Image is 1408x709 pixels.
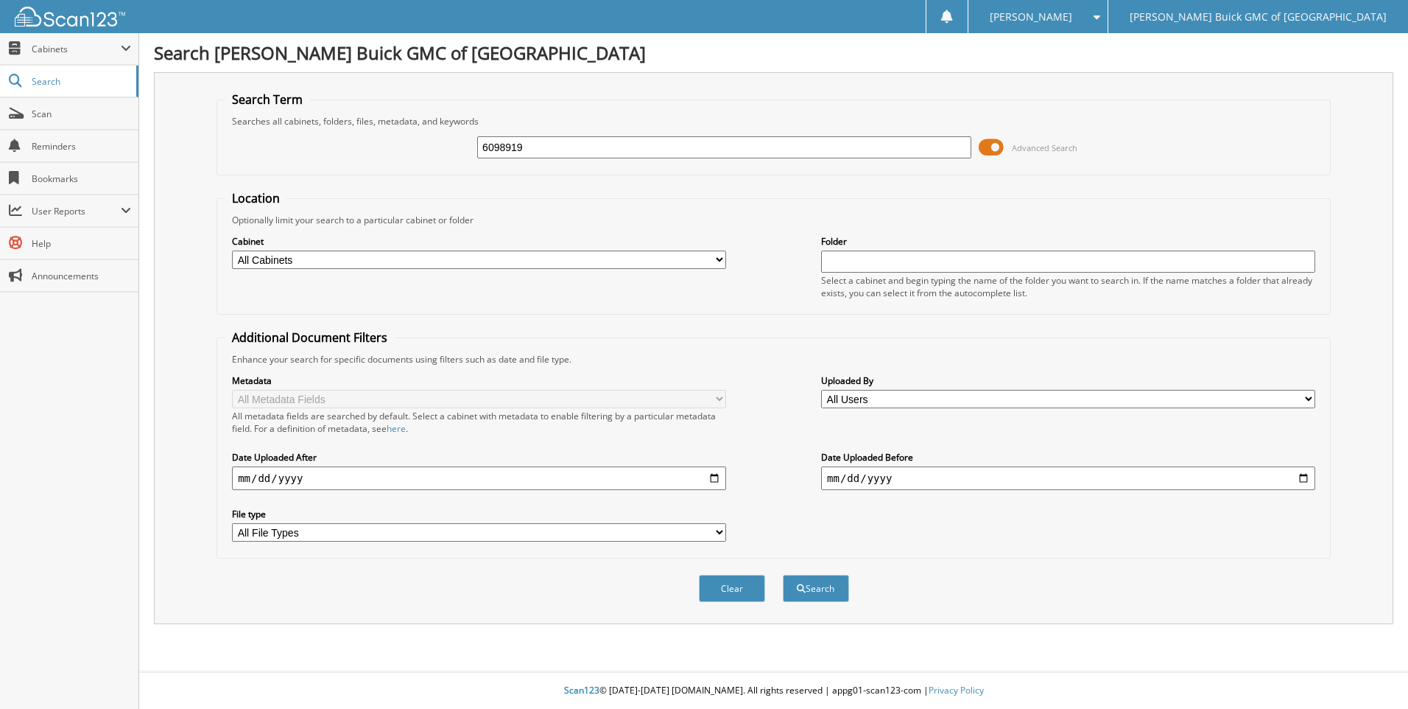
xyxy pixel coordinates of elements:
[32,43,121,55] span: Cabinets
[821,467,1315,490] input: end
[225,115,1323,128] div: Searches all cabinets, folders, files, metadata, and keywords
[225,353,1323,366] div: Enhance your search for specific documents using filters such as date and file type.
[232,410,726,435] div: All metadata fields are searched by default. Select a cabinet with metadata to enable filtering b...
[225,91,310,108] legend: Search Term
[139,673,1408,709] div: © [DATE]-[DATE] [DOMAIN_NAME]. All rights reserved | appg01-scan123-com |
[387,422,406,435] a: here
[232,451,726,464] label: Date Uploaded After
[32,205,121,217] span: User Reports
[225,329,395,346] legend: Additional Document Filters
[32,172,131,185] span: Bookmarks
[32,270,131,282] span: Announcements
[232,235,726,248] label: Cabinet
[232,467,726,490] input: start
[1334,638,1408,709] iframe: Chat Widget
[821,274,1315,299] div: Select a cabinet and begin typing the name of the folder you want to search in. If the name match...
[821,235,1315,248] label: Folder
[32,108,131,120] span: Scan
[15,7,125,27] img: scan123-logo-white.svg
[929,684,984,696] a: Privacy Policy
[1130,13,1387,21] span: [PERSON_NAME] Buick GMC of [GEOGRAPHIC_DATA]
[990,13,1072,21] span: [PERSON_NAME]
[821,451,1315,464] label: Date Uploaded Before
[783,575,849,602] button: Search
[1012,142,1077,153] span: Advanced Search
[225,190,287,206] legend: Location
[564,684,599,696] span: Scan123
[821,374,1315,387] label: Uploaded By
[232,508,726,520] label: File type
[32,237,131,250] span: Help
[32,75,129,88] span: Search
[32,140,131,153] span: Reminders
[699,575,765,602] button: Clear
[154,41,1393,65] h1: Search [PERSON_NAME] Buick GMC of [GEOGRAPHIC_DATA]
[232,374,726,387] label: Metadata
[225,214,1323,226] div: Optionally limit your search to a particular cabinet or folder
